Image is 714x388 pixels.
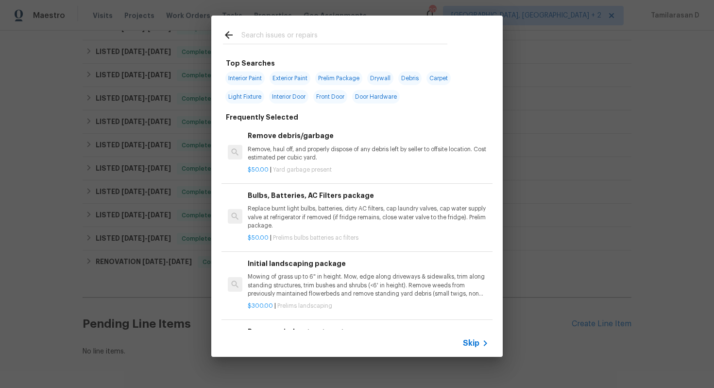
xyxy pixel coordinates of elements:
span: Interior Door [269,90,308,104]
h6: Remove window treatments [248,326,489,337]
span: Prelims landscaping [277,303,332,309]
h6: Initial landscaping package [248,258,489,269]
h6: Remove debris/garbage [248,130,489,141]
p: Remove, haul off, and properly dispose of any debris left by seller to offsite location. Cost est... [248,145,489,162]
span: Door Hardware [352,90,400,104]
span: Prelim Package [315,71,362,85]
span: Light Fixture [225,90,264,104]
h6: Frequently Selected [226,112,298,123]
span: $300.00 [248,303,273,309]
span: $50.00 [248,167,269,173]
span: Prelims bulbs batteries ac filters [273,235,358,241]
p: | [248,302,489,310]
input: Search issues or repairs [241,29,447,44]
span: $50.00 [248,235,269,241]
p: | [248,234,489,242]
span: Debris [398,71,422,85]
p: Mowing of grass up to 6" in height. Mow, edge along driveways & sidewalks, trim along standing st... [248,273,489,298]
span: Front Door [313,90,347,104]
span: Exterior Paint [270,71,310,85]
span: Yard garbage present [273,167,332,173]
span: Interior Paint [225,71,265,85]
p: | [248,166,489,174]
span: Carpet [426,71,451,85]
span: Drywall [367,71,393,85]
span: Skip [463,338,479,348]
h6: Bulbs, Batteries, AC Filters package [248,190,489,201]
p: Replace burnt light bulbs, batteries, dirty AC filters, cap laundry valves, cap water supply valv... [248,205,489,229]
h6: Top Searches [226,58,275,69]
